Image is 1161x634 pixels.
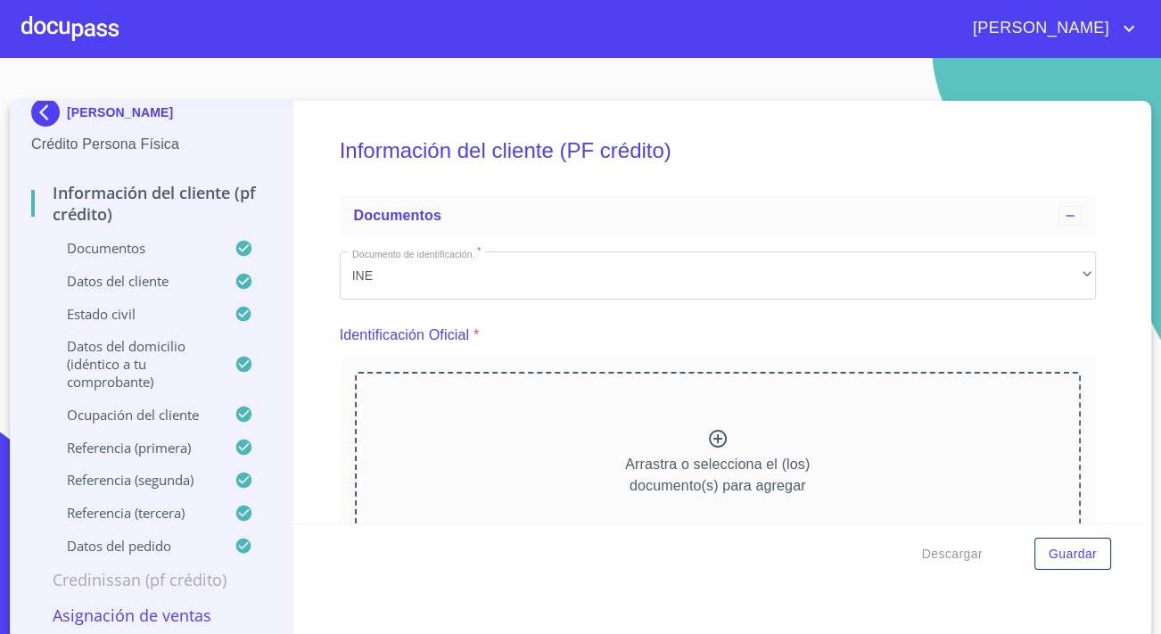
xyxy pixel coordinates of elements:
[67,105,173,119] p: [PERSON_NAME]
[340,325,470,346] p: Identificación Oficial
[1049,543,1097,565] span: Guardar
[31,471,235,489] p: Referencia (segunda)
[1034,538,1111,571] button: Guardar
[31,98,67,127] img: Docupass spot blue
[31,569,271,590] p: Credinissan (PF crédito)
[31,134,271,155] p: Crédito Persona Física
[31,605,271,626] p: Asignación de Ventas
[354,208,441,223] span: Documentos
[915,538,990,571] button: Descargar
[340,194,1096,237] div: Documentos
[340,251,1096,300] div: INE
[922,543,983,565] span: Descargar
[31,337,235,391] p: Datos del domicilio (idéntico a tu comprobante)
[625,454,810,497] p: Arrastra o selecciona el (los) documento(s) para agregar
[31,272,235,290] p: Datos del cliente
[31,98,271,134] div: [PERSON_NAME]
[31,439,235,457] p: Referencia (primera)
[959,14,1118,43] span: [PERSON_NAME]
[959,14,1140,43] button: account of current user
[31,305,235,323] p: Estado Civil
[31,182,271,225] p: Información del cliente (PF crédito)
[31,504,235,522] p: Referencia (tercera)
[31,239,235,257] p: Documentos
[31,406,235,424] p: Ocupación del Cliente
[31,537,235,555] p: Datos del pedido
[340,114,1096,187] h5: Información del cliente (PF crédito)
